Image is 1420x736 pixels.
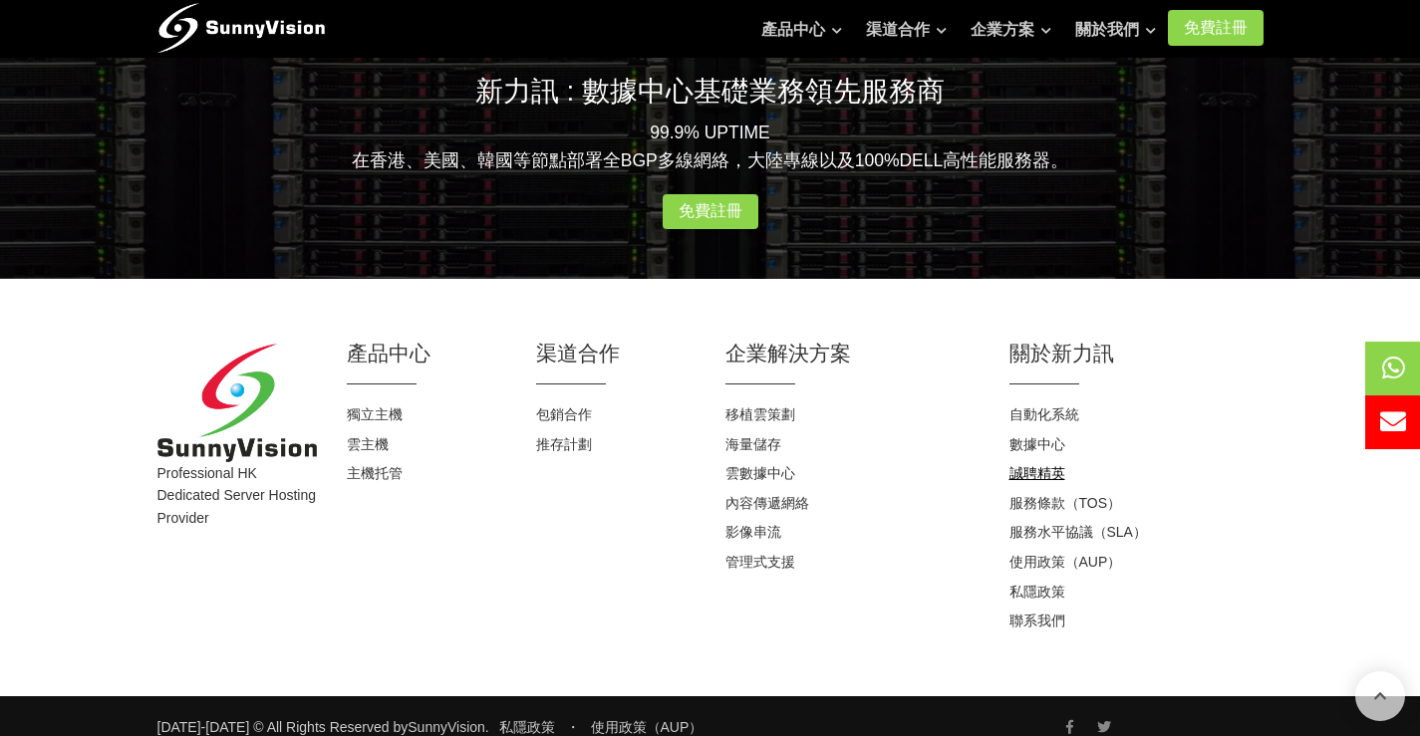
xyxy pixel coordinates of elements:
[663,194,758,230] a: 免費註冊
[347,465,403,481] a: 主機托管
[1009,406,1079,422] a: 自動化系統
[499,719,555,735] a: 私隱政策
[347,406,403,422] a: 獨立主機
[566,719,580,735] span: ・
[761,10,842,50] a: 產品中心
[142,344,332,635] div: Professional HK Dedicated Server Hosting Provider
[536,339,696,368] h2: 渠道合作
[725,524,781,540] a: 影像串流
[1009,495,1122,511] a: 服務條款（TOS）
[1009,465,1065,481] a: 誠聘精英
[1009,584,1065,600] a: 私隱政策
[347,436,389,452] a: 雲主機
[725,406,795,422] a: 移植雲策劃
[971,10,1051,50] a: 企業方案
[536,406,592,422] a: 包銷合作
[1009,613,1065,628] a: 聯系我們
[1009,436,1065,452] a: 數據中心
[1075,10,1156,50] a: 關於我們
[347,339,506,368] h2: 產品中心
[1009,524,1147,540] a: 服務水平協議（SLA）
[157,344,317,462] img: SunnyVision Limited
[536,436,592,452] a: 推存計劃
[1009,339,1264,368] h2: 關於新力訊
[157,72,1264,111] h2: 新力訊 : 數據中心基礎業務領先服務商
[866,10,947,50] a: 渠道合作
[157,119,1264,174] p: 99.9% UPTIME 在香港、美國、韓國等節點部署全BGP多線網絡，大陸專線以及100%DELL高性能服務器。
[725,554,795,570] a: 管理式支援
[408,719,485,735] a: SunnyVision
[725,339,980,368] h2: 企業解決方案
[725,436,781,452] a: 海量儲存
[1009,554,1122,570] a: 使用政策（AUP）
[1168,10,1264,46] a: 免費註冊
[725,465,795,481] a: 雲數據中心
[725,495,809,511] a: 內容傳遞網絡
[591,719,704,735] a: 使用政策（AUP）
